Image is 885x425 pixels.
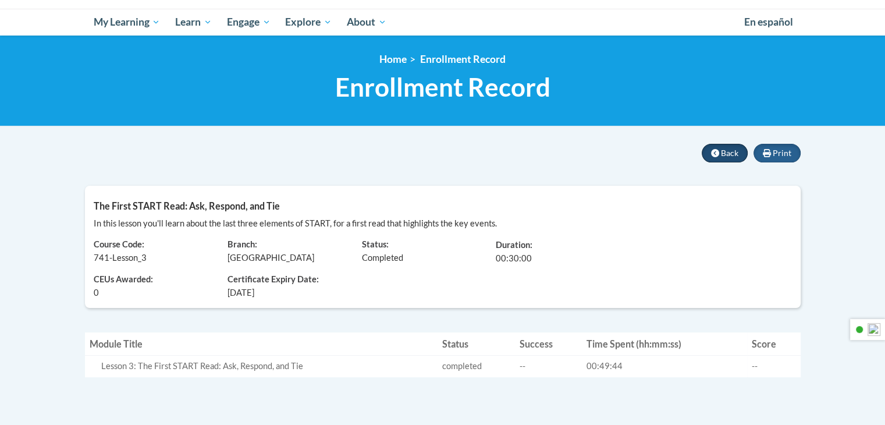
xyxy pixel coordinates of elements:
span: 741-Lesson_3 [94,253,147,263]
div: Lesson 3: The First START Read: Ask, Respond, and Tie [101,360,433,373]
th: Module Title [85,332,438,356]
a: My Learning [86,9,168,36]
span: Duration: [496,240,532,250]
span: Enrollment Record [335,72,550,102]
span: Engage [227,15,271,29]
span: Back [721,148,738,158]
span: Learn [175,15,212,29]
span: In this lesson you'll learn about the last three elements of START, for a first read that highlig... [94,218,497,228]
span: [GEOGRAPHIC_DATA] [228,253,314,263]
a: Engage [219,9,278,36]
th: Score [747,332,801,356]
td: completed [438,355,515,377]
a: En español [737,10,801,34]
span: CEUs Awarded: [94,274,211,286]
span: Completed [362,253,403,263]
span: The First START Read: Ask, Respond, and Tie [94,200,280,211]
button: Back [702,144,748,162]
span: About [347,15,386,29]
span: Branch: [228,239,257,249]
span: Print [773,148,791,158]
span: 0 [94,286,99,299]
th: Status [438,332,515,356]
button: Print [754,144,801,162]
a: Home [379,53,407,65]
div: -- [752,360,796,373]
span: 00:30:00 [496,253,532,263]
span: En español [744,16,793,28]
span: My Learning [93,15,160,29]
th: Time Spent (hh:mm:ss) [582,332,747,356]
th: Success [515,332,582,356]
a: About [339,9,394,36]
span: Enrollment Record [420,53,506,65]
a: Learn [168,9,219,36]
span: Certificate Expiry Date: [228,274,344,286]
span: [DATE] [228,286,254,299]
a: Explore [278,9,339,36]
td: -- [515,355,582,377]
span: Explore [285,15,332,29]
span: Course Code: [94,239,144,249]
span: Status: [362,239,389,249]
td: 00:49:44 [582,355,747,377]
div: Main menu [76,9,809,36]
